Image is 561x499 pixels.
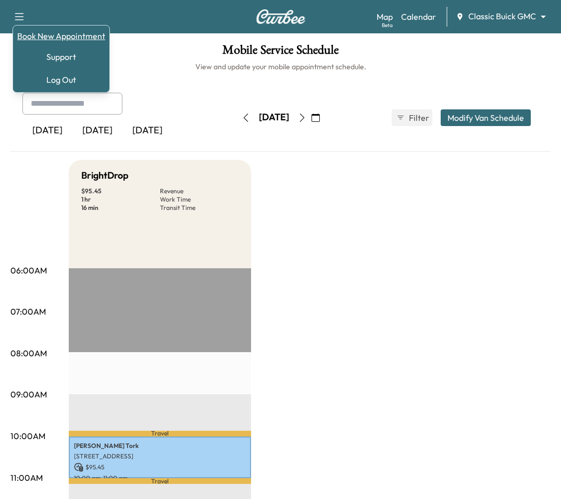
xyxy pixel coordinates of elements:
[69,431,251,436] p: Travel
[81,195,160,204] p: 1 hr
[10,430,45,442] p: 10:00AM
[256,9,306,24] img: Curbee Logo
[382,21,393,29] div: Beta
[81,187,160,195] p: $ 95.45
[10,44,551,61] h1: Mobile Service Schedule
[10,347,47,359] p: 08:00AM
[10,388,47,401] p: 09:00AM
[377,10,393,23] a: MapBeta
[401,10,436,23] a: Calendar
[10,471,43,484] p: 11:00AM
[10,305,46,318] p: 07:00AM
[69,478,251,484] p: Travel
[160,195,239,204] p: Work Time
[74,463,246,472] p: $ 95.45
[122,119,172,143] div: [DATE]
[10,61,551,72] h6: View and update your mobile appointment schedule.
[74,452,246,460] p: [STREET_ADDRESS]
[72,119,122,143] div: [DATE]
[17,51,105,63] a: Support
[10,264,47,277] p: 06:00AM
[17,71,105,88] button: Log Out
[392,109,432,126] button: Filter
[81,168,129,183] h5: BrightDrop
[409,111,428,124] span: Filter
[468,10,536,22] span: Classic Buick GMC
[259,111,289,124] div: [DATE]
[81,204,160,212] p: 16 min
[160,204,239,212] p: Transit Time
[22,119,72,143] div: [DATE]
[17,30,105,42] a: Book New Appointment
[74,474,246,482] p: 10:00 am - 11:00 am
[160,187,239,195] p: Revenue
[74,442,246,450] p: [PERSON_NAME] Tork
[441,109,531,126] button: Modify Van Schedule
